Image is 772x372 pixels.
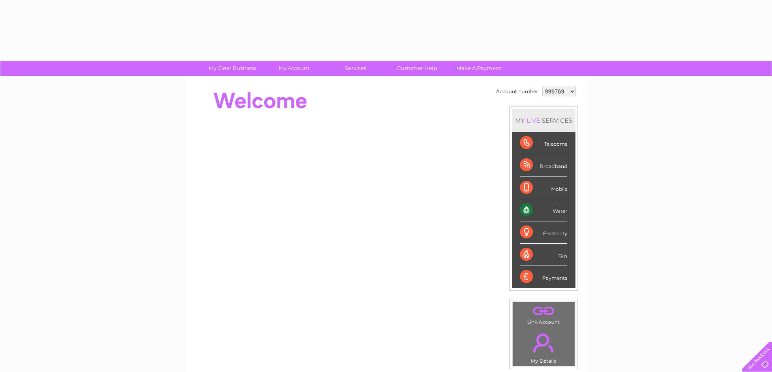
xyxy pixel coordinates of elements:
td: Link Account [512,302,575,327]
a: Make A Payment [445,61,512,76]
div: Payments [520,266,567,288]
a: Customer Help [384,61,451,76]
div: Gas [520,244,567,266]
div: LIVE [525,117,542,124]
div: Water [520,199,567,221]
a: . [515,329,573,357]
div: Broadband [520,154,567,176]
div: Electricity [520,221,567,244]
td: My Details [512,327,575,366]
a: . [515,304,573,318]
a: My Account [261,61,327,76]
a: My Clear Business [199,61,266,76]
a: Services [322,61,389,76]
div: Mobile [520,177,567,199]
div: Telecoms [520,132,567,154]
td: Account number [494,85,540,98]
div: MY SERVICES [512,109,575,132]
